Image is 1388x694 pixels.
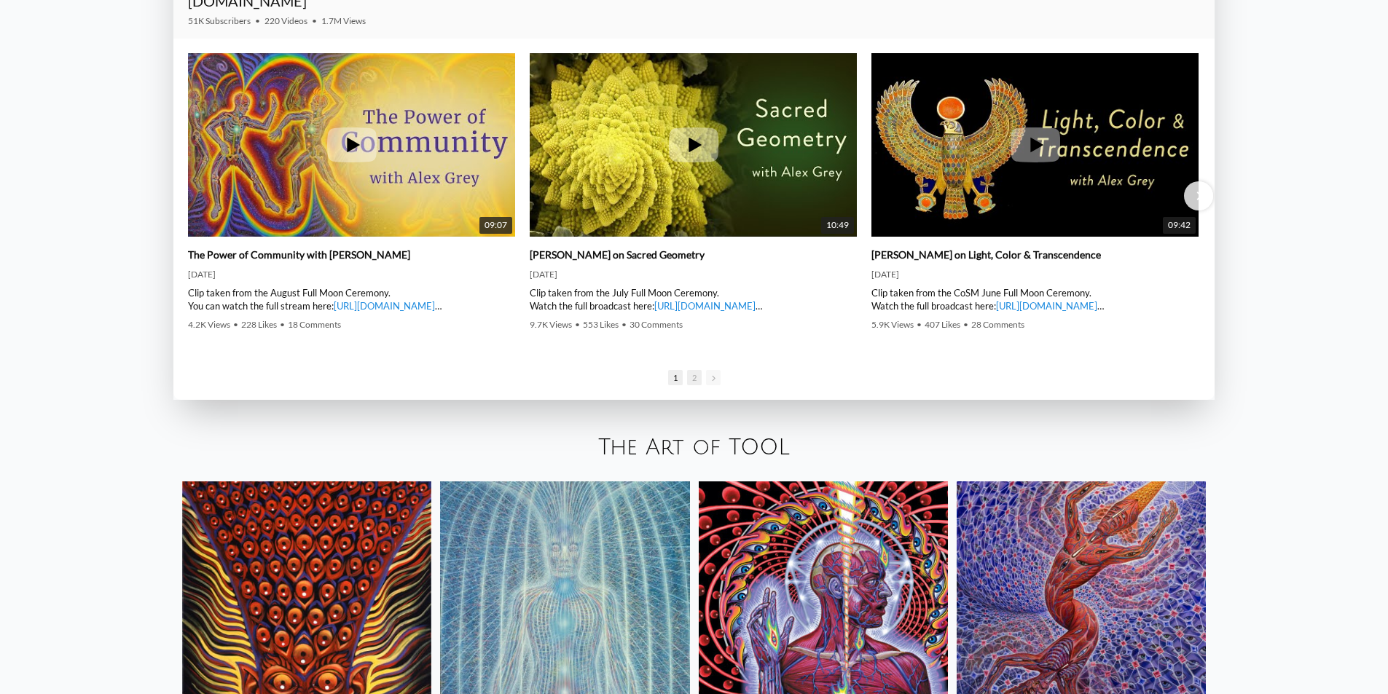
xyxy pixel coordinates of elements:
[622,319,627,330] span: •
[188,15,251,26] span: 51K Subscribers
[871,53,1199,237] a: Alex Grey on Light, Color & Transcendence 09:42
[598,435,790,460] a: The Art of TOOL
[871,319,914,330] span: 5.9K Views
[530,319,572,330] span: 9.7K Views
[996,300,1097,312] a: [URL][DOMAIN_NAME]
[479,217,512,234] span: 09:07
[264,15,307,26] span: 220 Videos
[334,300,435,312] a: [URL][DOMAIN_NAME]
[255,15,260,26] span: •
[871,248,1101,261] a: [PERSON_NAME] on Light, Color & Transcendence
[530,269,857,280] div: [DATE]
[668,370,683,385] span: 1
[971,319,1024,330] span: 28 Comments
[1163,217,1196,234] span: 09:42
[925,319,960,330] span: 407 Likes
[233,319,238,330] span: •
[312,15,317,26] span: •
[871,286,1199,312] div: Clip taken from the CoSM June Full Moon Ceremony. Watch the full broadcast here: | [PERSON_NAME] ...
[917,319,922,330] span: •
[575,319,580,330] span: •
[654,300,756,312] a: [URL][DOMAIN_NAME]
[188,53,515,237] a: The Power of Community with Alex Grey 09:07
[280,319,285,330] span: •
[188,248,410,261] a: The Power of Community with [PERSON_NAME]
[288,319,341,330] span: 18 Comments
[530,248,705,261] a: [PERSON_NAME] on Sacred Geometry
[583,319,619,330] span: 553 Likes
[530,286,857,312] div: Clip taken from the July Full Moon Ceremony. Watch the full broadcast here: | [PERSON_NAME] | ► W...
[321,15,366,26] span: 1.7M Views
[687,370,702,385] span: 2
[188,269,515,280] div: [DATE]
[871,269,1199,280] div: [DATE]
[871,23,1199,268] img: Alex Grey on Light, Color & Transcendence
[241,319,277,330] span: 228 Likes
[963,319,968,330] span: •
[188,286,515,312] div: Clip taken from the August Full Moon Ceremony. You can watch the full stream here: | [PERSON_NAME...
[530,53,857,237] iframe: Alex Grey on Sacred Geometry
[188,319,230,330] span: 4.2K Views
[188,23,515,268] img: The Power of Community with Alex Grey
[630,319,683,330] span: 30 Comments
